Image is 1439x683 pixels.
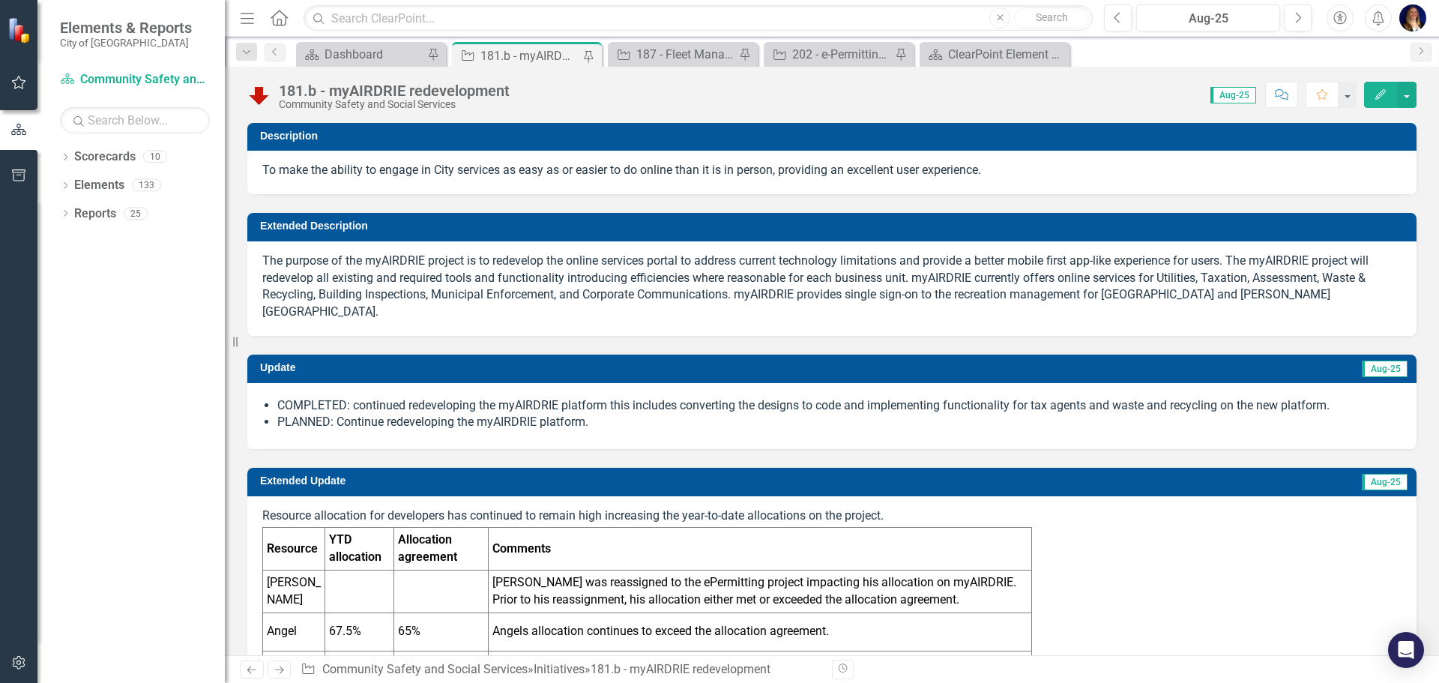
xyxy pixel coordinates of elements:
div: 181.b - myAIRDRIE redevelopment [480,46,579,65]
div: 133 [132,179,161,192]
span: Aug-25 [1210,87,1256,103]
h3: Description [260,130,1409,142]
a: Dashboard [300,45,423,64]
strong: Allocation agreement [398,532,457,564]
td: 65% [394,613,489,651]
img: ClearPoint Strategy [7,17,34,43]
div: Aug-25 [1141,10,1275,28]
div: 187 - Fleet Management [636,45,735,64]
td: [PERSON_NAME] [263,571,325,613]
a: Community Safety and Social Services [322,662,528,676]
strong: Resource [267,541,318,556]
td: [PERSON_NAME] was reassigned to the ePermitting project impacting his allocation on myAIRDRIE. Pr... [489,571,1031,613]
strong: Comments [492,541,551,556]
input: Search Below... [60,107,210,133]
td: Angels allocation continues to exceed the allocation agreement. [489,613,1031,651]
a: Scorecards [74,148,136,166]
p: The purpose of the myAIRDRIE project is to redevelop the online services portal to address curren... [262,253,1402,321]
div: 181.b - myAIRDRIE redevelopment [591,662,770,676]
a: Initiatives [534,662,585,676]
span: To make the ability to engage in City services as easy as or easier to do online than it is in pe... [262,163,981,177]
a: 202 - e-Permitting Planning [767,45,891,64]
h3: Extended Update [260,475,1001,487]
span: Aug-25 [1362,361,1408,377]
li: PLANNED: Continue redeveloping the myAIRDRIE platform. [277,414,1402,431]
div: Community Safety and Social Services [279,99,510,110]
div: » » [301,661,821,679]
div: Open Intercom Messenger [1388,632,1424,668]
img: Below Plan [247,83,271,107]
strong: YTD allocation [329,532,381,564]
div: 181.b - myAIRDRIE redevelopment [279,82,510,99]
div: Dashboard [325,45,423,64]
a: Community Safety and Social Services [60,71,210,88]
span: Elements & Reports [60,19,192,37]
button: Aug-25 [1136,4,1280,31]
p: Resource allocation for developers has continued to remain high increasing the year-to-date alloc... [262,508,1402,528]
input: Search ClearPoint... [304,5,1093,31]
h3: Update [260,362,754,373]
a: Elements [74,177,124,194]
div: 25 [124,207,148,220]
li: COMPLETED: continued redeveloping the myAIRDRIE platform this includes converting the designs to ... [277,397,1402,415]
a: 187 - Fleet Management [612,45,735,64]
small: City of [GEOGRAPHIC_DATA] [60,37,192,49]
span: Aug-25 [1362,474,1408,490]
img: Erin Busby [1399,4,1426,31]
div: ClearPoint Element Definitions [948,45,1066,64]
div: 202 - e-Permitting Planning [792,45,891,64]
td: Angel [263,613,325,651]
h3: Extended Description [260,220,1409,232]
div: 10 [143,151,167,163]
a: Reports [74,205,116,223]
button: Search [1014,7,1089,28]
td: 67.5% [325,613,394,651]
a: ClearPoint Element Definitions [923,45,1066,64]
span: Search [1036,11,1068,23]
